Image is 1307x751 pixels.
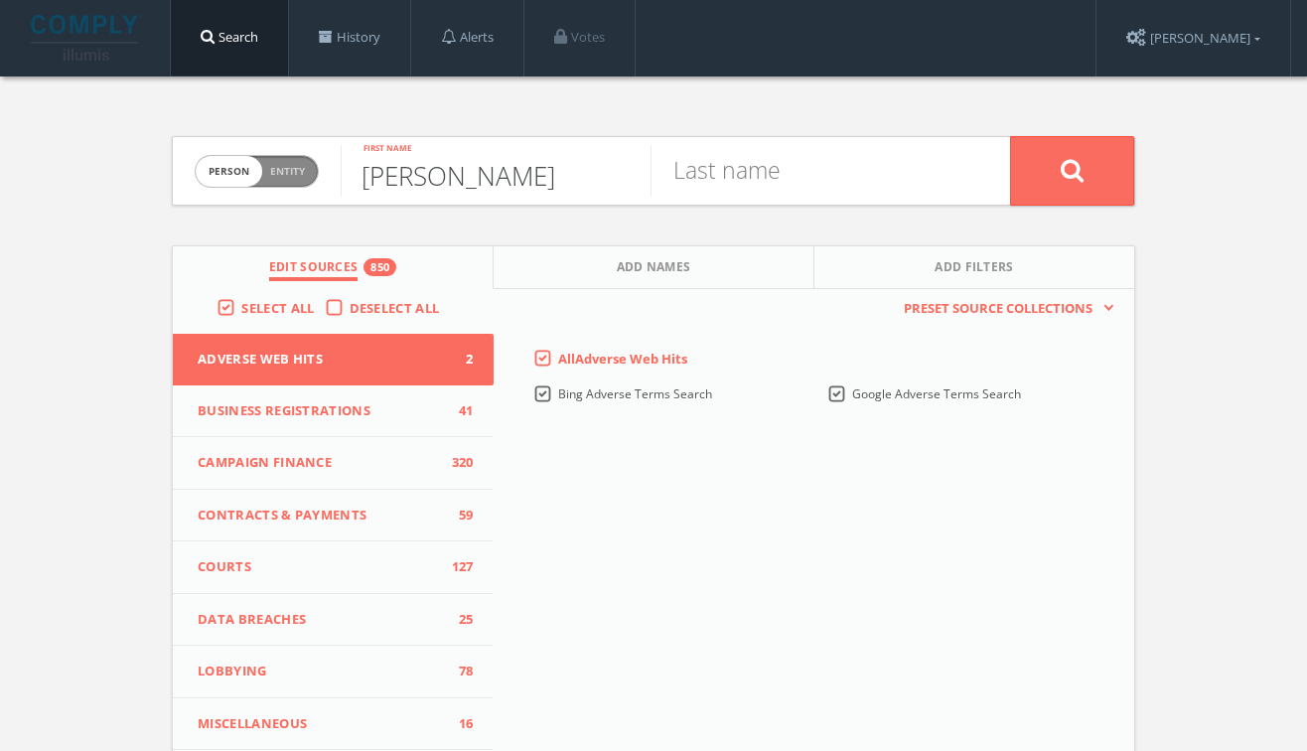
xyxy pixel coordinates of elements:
[852,385,1021,402] span: Google Adverse Terms Search
[444,662,474,681] span: 78
[173,646,494,698] button: Lobbying78
[444,350,474,370] span: 2
[173,594,494,647] button: Data Breaches25
[198,401,444,421] span: Business Registrations
[173,698,494,751] button: Miscellaneous16
[198,714,444,734] span: Miscellaneous
[269,258,359,281] span: Edit Sources
[198,506,444,526] span: Contracts & Payments
[444,453,474,473] span: 320
[558,350,687,368] span: All Adverse Web Hits
[350,299,440,317] span: Deselect All
[196,156,262,187] span: person
[241,299,314,317] span: Select All
[198,557,444,577] span: Courts
[444,610,474,630] span: 25
[363,258,396,276] div: 850
[173,541,494,594] button: Courts127
[558,385,712,402] span: Bing Adverse Terms Search
[444,506,474,526] span: 59
[198,350,444,370] span: Adverse Web Hits
[814,246,1134,289] button: Add Filters
[444,557,474,577] span: 127
[31,15,142,61] img: illumis
[198,662,444,681] span: Lobbying
[173,437,494,490] button: Campaign Finance320
[198,453,444,473] span: Campaign Finance
[173,385,494,438] button: Business Registrations41
[444,401,474,421] span: 41
[198,610,444,630] span: Data Breaches
[173,246,494,289] button: Edit Sources850
[270,164,305,179] span: Entity
[173,490,494,542] button: Contracts & Payments59
[617,258,691,281] span: Add Names
[894,299,1102,319] span: Preset Source Collections
[173,334,494,385] button: Adverse Web Hits2
[444,714,474,734] span: 16
[894,299,1114,319] button: Preset Source Collections
[494,246,814,289] button: Add Names
[935,258,1014,281] span: Add Filters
